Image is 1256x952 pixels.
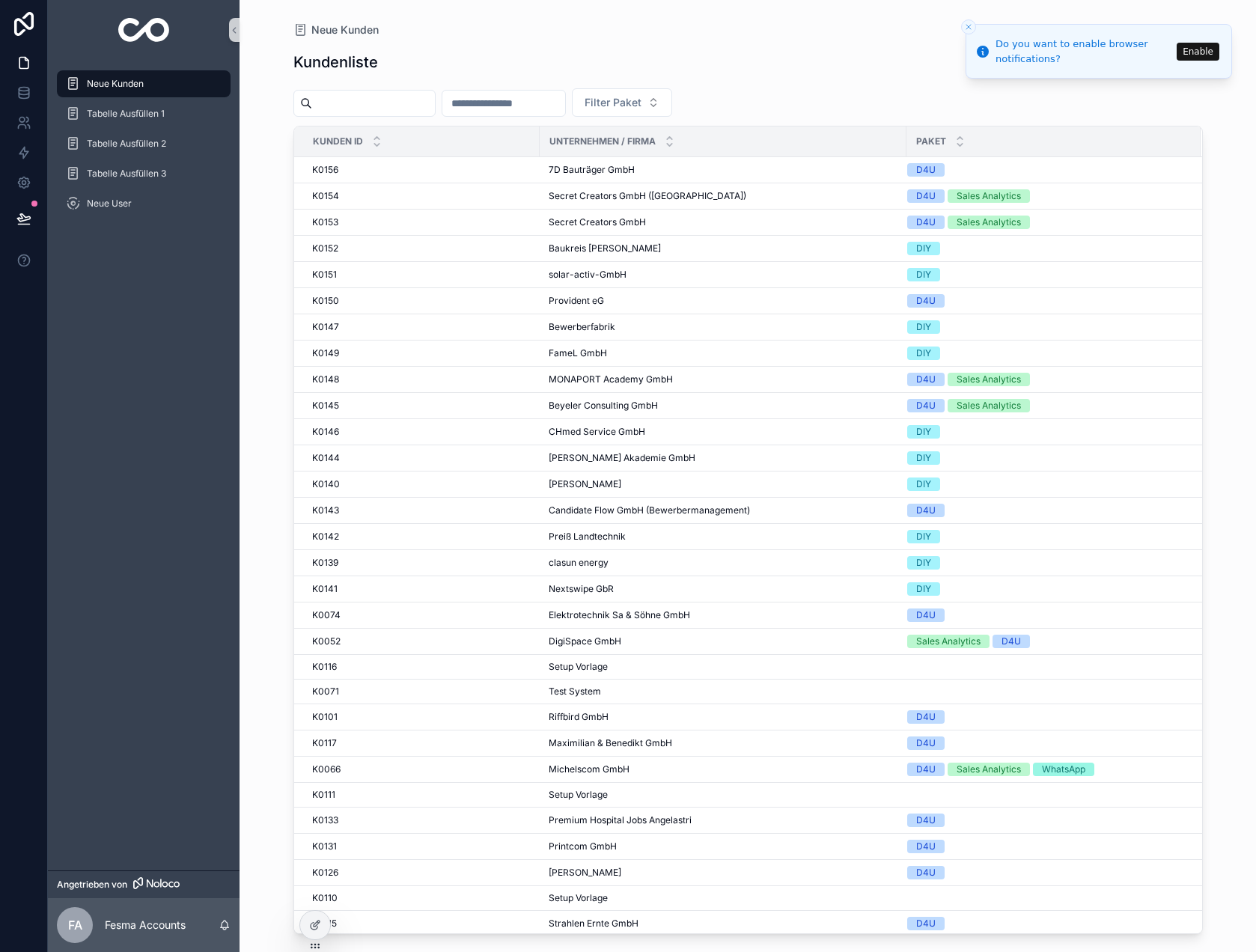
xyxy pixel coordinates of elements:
[907,582,1183,596] a: DIY
[312,711,338,723] span: K0101
[907,451,1183,465] a: DIY
[312,918,531,930] a: K0115
[907,216,1183,229] a: D4USales Analytics
[312,814,338,826] span: K0133
[549,557,609,569] span: clasun energy
[549,504,750,516] span: Candidate Flow GmbH (Bewerbermanagement)
[916,582,931,596] div: DIY
[312,635,531,647] a: K0052
[907,242,1183,255] a: DIY
[957,216,1021,229] div: Sales Analytics
[916,866,936,879] div: D4U
[549,737,672,749] span: Maximilian & Benedikt GmbH
[87,78,144,90] span: Neue Kunden
[549,135,656,147] span: Unternehmen / Firma
[312,867,338,879] span: K0126
[87,138,166,150] span: Tabelle Ausfüllen 2
[549,321,897,333] a: Bewerberfabrik
[549,635,897,647] a: DigiSpace GmbH
[549,269,897,281] a: solar-activ-GmbH
[293,22,379,37] a: Neue Kunden
[907,917,1183,930] a: D4U
[907,710,1183,724] a: D4U
[312,661,531,673] a: K0116
[312,164,531,176] a: K0156
[48,60,240,237] div: scrollbarer Inhalt
[907,736,1183,750] a: D4U
[907,763,1183,776] a: D4USales AnalyticsWhatsApp
[312,737,531,749] a: K0117
[549,686,897,698] a: Test System
[57,879,127,890] font: Angetrieben von
[916,917,936,930] div: D4U
[907,373,1183,386] a: D4USales Analytics
[549,609,690,621] span: Elektrotechnik Sa & Söhne GmbH
[312,867,531,879] a: K0126
[916,556,931,570] div: DIY
[549,295,897,307] a: Provident eG
[916,347,931,360] div: DIY
[916,320,931,334] div: DIY
[907,814,1183,827] a: D4U
[549,661,897,673] a: Setup Vorlage
[312,531,339,543] span: K0142
[916,135,946,147] span: Paket
[48,870,240,898] a: Angetrieben von
[916,399,936,412] div: D4U
[312,504,339,516] span: K0143
[312,216,531,228] a: K0153
[312,269,531,281] a: K0151
[312,504,531,516] a: K0143
[549,711,897,723] a: Riffbird GmbH
[312,814,531,826] a: K0133
[312,400,531,412] a: K0145
[957,373,1021,386] div: Sales Analytics
[312,557,338,569] span: K0139
[957,189,1021,203] div: Sales Analytics
[549,609,897,621] a: Elektrotechnik Sa & Söhne GmbH
[549,373,673,385] span: MONAPORT Academy GmbH
[916,268,931,281] div: DIY
[549,531,626,543] span: Preiß Landtechnik
[916,504,936,517] div: D4U
[907,866,1183,879] a: D4U
[312,763,531,775] a: K0066
[87,168,166,180] span: Tabelle Ausfüllen 3
[57,160,231,187] a: Tabelle Ausfüllen 3
[549,452,695,464] span: [PERSON_NAME] Akademie GmbH
[916,763,936,776] div: D4U
[1042,763,1085,776] div: WhatsApp
[312,242,531,254] a: K0152
[549,763,629,775] span: Michelscom GmbH
[916,242,931,255] div: DIY
[572,88,672,117] button: Select Button
[549,426,645,438] span: CHmed Service GmbH
[549,661,608,673] span: Setup Vorlage
[68,916,82,934] span: FA
[312,347,531,359] a: K0149
[549,164,897,176] a: 7D Bauträger GmbH
[549,164,635,176] span: 7D Bauträger GmbH
[312,557,531,569] a: K0139
[549,711,609,723] span: Riffbird GmbH
[916,425,931,439] div: DIY
[916,710,936,724] div: D4U
[312,892,531,904] a: K0110
[907,399,1183,412] a: D4USales Analytics
[916,530,931,543] div: DIY
[549,557,897,569] a: clasun energy
[907,189,1183,203] a: D4USales Analytics
[312,321,339,333] span: K0147
[916,373,936,386] div: D4U
[916,163,936,177] div: D4U
[549,478,621,490] span: [PERSON_NAME]
[549,321,615,333] span: Bewerberfabrik
[549,452,897,464] a: [PERSON_NAME] Akademie GmbH
[916,608,936,622] div: D4U
[312,373,339,385] span: K0148
[585,95,641,110] span: Filter Paket
[312,452,340,464] span: K0144
[312,840,337,852] span: K0131
[549,918,638,930] span: Strahlen Ernte GmbH
[916,216,936,229] div: D4U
